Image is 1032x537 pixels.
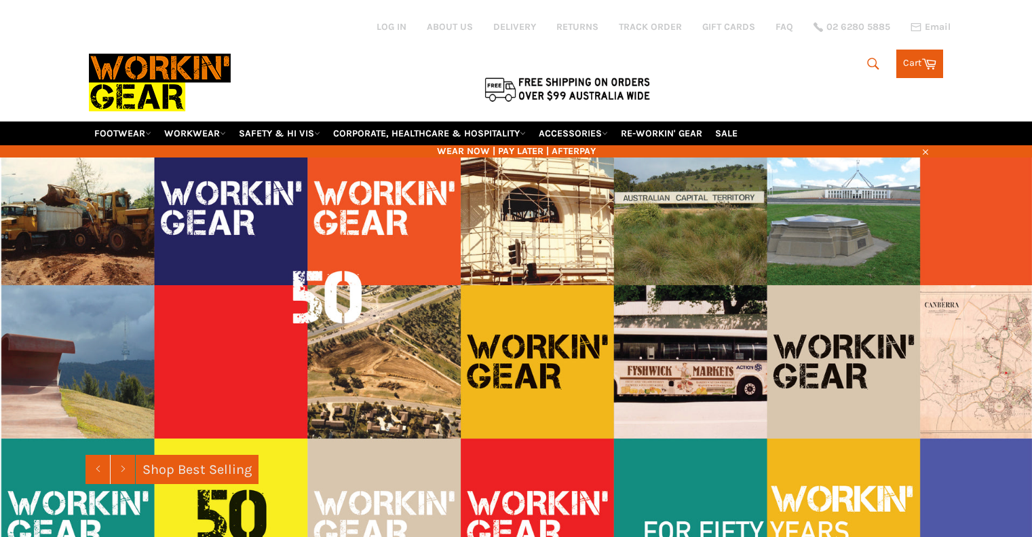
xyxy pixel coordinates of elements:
[89,145,944,158] span: WEAR NOW | PAY LATER | AFTERPAY
[776,20,793,33] a: FAQ
[427,20,473,33] a: ABOUT US
[482,75,652,103] img: Flat $9.95 shipping Australia wide
[619,20,682,33] a: TRACK ORDER
[896,50,943,78] a: Cart
[814,22,890,32] a: 02 6280 5885
[89,44,231,121] img: Workin Gear leaders in Workwear, Safety Boots, PPE, Uniforms. Australia's No.1 in Workwear
[615,122,708,145] a: RE-WORKIN' GEAR
[826,22,890,32] span: 02 6280 5885
[911,22,951,33] a: Email
[233,122,326,145] a: SAFETY & HI VIS
[493,20,536,33] a: DELIVERY
[159,122,231,145] a: WORKWEAR
[702,20,755,33] a: GIFT CARDS
[328,122,531,145] a: CORPORATE, HEALTHCARE & HOSPITALITY
[710,122,743,145] a: SALE
[533,122,613,145] a: ACCESSORIES
[556,20,598,33] a: RETURNS
[89,122,157,145] a: FOOTWEAR
[925,22,951,32] span: Email
[136,455,259,484] a: Shop Best Selling
[377,21,406,33] a: Log in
